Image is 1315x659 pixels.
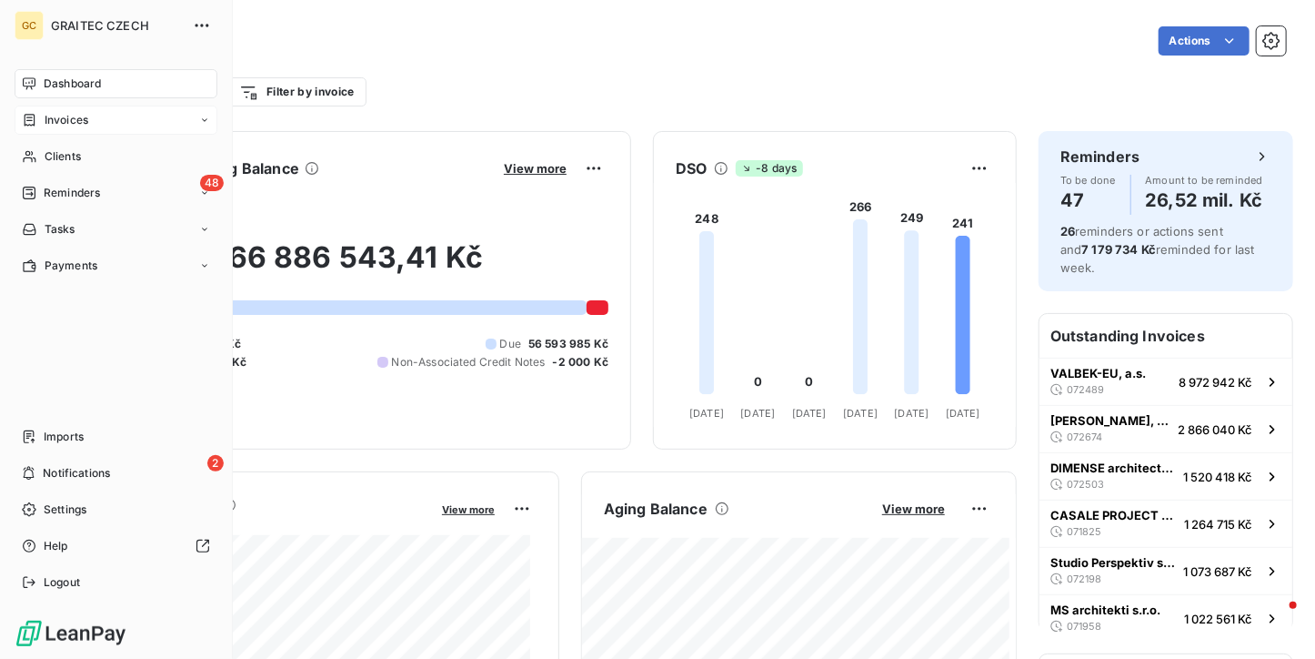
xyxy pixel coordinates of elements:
[1060,224,1255,275] span: reminders or actions sent and reminded for last week.
[1039,314,1292,358] h6: Outstanding Invoices
[792,407,827,420] tspan: [DATE]
[45,258,97,274] span: Payments
[1081,242,1156,257] span: 7 179 734 Kč
[442,503,495,516] span: View more
[877,501,950,517] button: View more
[392,354,546,370] span: Non-Associated Credit Notes
[1146,175,1263,186] span: Amount to be reminded
[200,175,224,191] span: 48
[895,407,929,420] tspan: [DATE]
[45,112,88,128] span: Invoices
[1039,594,1292,642] button: MS architekti s.r.o.0719581 022 561 Kč
[1039,452,1292,500] button: DIMENSE architects v.o.s.0725031 520 418 Kč
[1050,413,1170,428] span: [PERSON_NAME], s.r.o.
[44,185,100,201] span: Reminders
[103,516,429,535] span: Monthly Revenue
[1050,508,1177,522] span: CASALE PROJECT a.s.
[1060,146,1139,167] h6: Reminders
[44,538,68,554] span: Help
[1050,366,1146,380] span: VALBEK-EU, a.s.
[689,407,724,420] tspan: [DATE]
[1146,186,1263,215] h4: 26,52 mil. Kč
[1039,547,1292,594] button: Studio Perspektiv s.r.o.0721981 073 687 Kč
[1050,603,1160,617] span: MS architekti s.r.o.
[1060,175,1116,186] span: To be done
[44,429,84,445] span: Imports
[1060,224,1075,238] span: 26
[843,407,878,420] tspan: [DATE]
[15,532,217,561] a: Help
[1067,431,1102,442] span: 072674
[882,502,945,516] span: View more
[1050,555,1176,570] span: Studio Perspektiv s.r.o.
[207,455,224,471] span: 2
[1067,526,1101,537] span: 071825
[553,354,608,370] span: -2 000 Kč
[676,157,707,179] h6: DSO
[1179,375,1252,390] span: 8 972 942 Kč
[736,160,802,177] span: -8 days
[1067,384,1104,395] span: 072489
[51,18,182,33] span: GRAITEC CZECH
[946,407,980,420] tspan: [DATE]
[504,161,567,176] span: View more
[1060,186,1116,215] h4: 47
[44,502,86,518] span: Settings
[1178,422,1252,437] span: 2 866 040 Kč
[1183,470,1252,484] span: 1 520 418 Kč
[1159,26,1250,56] button: Actions
[1184,517,1252,532] span: 1 264 715 Kč
[15,11,44,40] div: GC
[227,77,366,106] button: Filter by invoice
[741,407,776,420] tspan: [DATE]
[43,465,110,482] span: Notifications
[1039,405,1292,452] button: [PERSON_NAME], s.r.o.0726742 866 040 Kč
[15,619,127,648] img: Logo LeanPay
[44,574,80,591] span: Logout
[1050,461,1176,475] span: DIMENSE architects v.o.s.
[1039,358,1292,405] button: VALBEK-EU, a.s.0724898 972 942 Kč
[1253,597,1297,641] iframe: Intercom live chat
[498,160,572,177] button: View more
[604,498,708,520] h6: Aging Balance
[103,239,608,294] h2: 66 886 543,41 Kč
[1183,564,1252,579] span: 1 073 687 Kč
[1184,612,1252,626] span: 1 022 561 Kč
[44,76,101,92] span: Dashboard
[437,501,500,517] button: View more
[1067,573,1101,584] span: 072198
[45,148,81,165] span: Clients
[528,336,608,352] span: 56 593 985 Kč
[1067,621,1101,632] span: 071958
[1039,500,1292,547] button: CASALE PROJECT a.s.0718251 264 715 Kč
[1067,479,1104,490] span: 072503
[45,221,75,238] span: Tasks
[500,336,521,352] span: Due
